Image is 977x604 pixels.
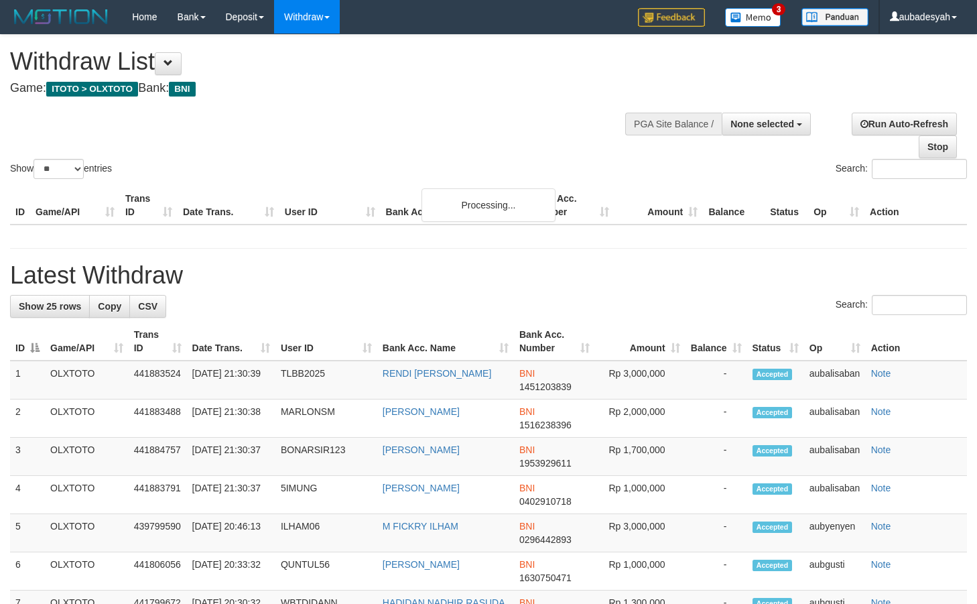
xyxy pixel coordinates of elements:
td: Rp 3,000,000 [595,514,686,552]
td: ILHAM06 [275,514,377,552]
a: Note [871,559,891,570]
span: BNI [519,559,535,570]
td: aubgusti [804,552,866,591]
label: Search: [836,295,967,315]
a: RENDI [PERSON_NAME] [383,368,492,379]
a: M FICKRY ILHAM [383,521,458,532]
td: [DATE] 21:30:37 [187,476,275,514]
td: OLXTOTO [45,361,129,400]
div: PGA Site Balance / [625,113,722,135]
td: 5IMUNG [275,476,377,514]
a: Note [871,368,891,379]
th: User ID: activate to sort column ascending [275,322,377,361]
span: Accepted [753,522,793,533]
th: Amount: activate to sort column ascending [595,322,686,361]
td: aubalisaban [804,400,866,438]
th: Trans ID: activate to sort column ascending [129,322,187,361]
a: Note [871,406,891,417]
td: 3 [10,438,45,476]
div: Processing... [421,188,556,222]
td: aubalisaban [804,438,866,476]
span: BNI [519,444,535,455]
a: Note [871,521,891,532]
span: Accepted [753,560,793,571]
td: [DATE] 21:30:38 [187,400,275,438]
td: - [686,476,747,514]
img: MOTION_logo.png [10,7,112,27]
a: Show 25 rows [10,295,90,318]
img: Button%20Memo.svg [725,8,781,27]
img: panduan.png [801,8,868,26]
td: 441883791 [129,476,187,514]
td: QUNTUL56 [275,552,377,591]
td: - [686,361,747,400]
th: Trans ID [120,186,178,225]
span: Accepted [753,445,793,457]
th: Date Trans. [178,186,279,225]
td: OLXTOTO [45,552,129,591]
th: Game/API [30,186,120,225]
span: BNI [519,368,535,379]
button: None selected [722,113,811,135]
span: Copy 1953929611 to clipboard [519,458,572,469]
th: User ID [279,186,381,225]
label: Show entries [10,159,112,179]
img: Feedback.jpg [638,8,705,27]
a: Note [871,483,891,493]
td: OLXTOTO [45,514,129,552]
td: - [686,438,747,476]
a: CSV [129,295,166,318]
a: [PERSON_NAME] [383,483,460,493]
span: Copy 1516238396 to clipboard [519,420,572,430]
select: Showentries [34,159,84,179]
th: Status: activate to sort column ascending [747,322,804,361]
td: aubalisaban [804,476,866,514]
td: 441883524 [129,361,187,400]
td: 2 [10,400,45,438]
span: Accepted [753,407,793,418]
th: Amount [614,186,703,225]
a: Stop [919,135,957,158]
input: Search: [872,295,967,315]
label: Search: [836,159,967,179]
td: 5 [10,514,45,552]
span: Copy 1451203839 to clipboard [519,381,572,392]
span: BNI [519,406,535,417]
span: CSV [138,301,157,312]
span: BNI [519,521,535,532]
span: Accepted [753,483,793,495]
h1: Latest Withdraw [10,262,967,289]
td: 4 [10,476,45,514]
th: Game/API: activate to sort column ascending [45,322,129,361]
td: Rp 1,000,000 [595,552,686,591]
td: [DATE] 20:46:13 [187,514,275,552]
td: Rp 1,700,000 [595,438,686,476]
span: 3 [772,3,786,15]
td: - [686,400,747,438]
th: Op [808,186,864,225]
td: - [686,552,747,591]
th: Bank Acc. Number: activate to sort column ascending [514,322,595,361]
td: Rp 2,000,000 [595,400,686,438]
th: Date Trans.: activate to sort column ascending [187,322,275,361]
td: Rp 1,000,000 [595,476,686,514]
td: aubalisaban [804,361,866,400]
span: Copy 1630750471 to clipboard [519,572,572,583]
td: OLXTOTO [45,438,129,476]
span: Accepted [753,369,793,380]
th: Bank Acc. Name [381,186,527,225]
td: 6 [10,552,45,591]
td: BONARSIR123 [275,438,377,476]
span: None selected [730,119,794,129]
span: Copy 0296442893 to clipboard [519,534,572,545]
th: Balance [703,186,765,225]
a: [PERSON_NAME] [383,406,460,417]
th: Bank Acc. Name: activate to sort column ascending [377,322,514,361]
a: Run Auto-Refresh [852,113,957,135]
a: [PERSON_NAME] [383,444,460,455]
th: Action [864,186,967,225]
th: ID [10,186,30,225]
td: OLXTOTO [45,476,129,514]
span: BNI [519,483,535,493]
h4: Game: Bank: [10,82,638,95]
